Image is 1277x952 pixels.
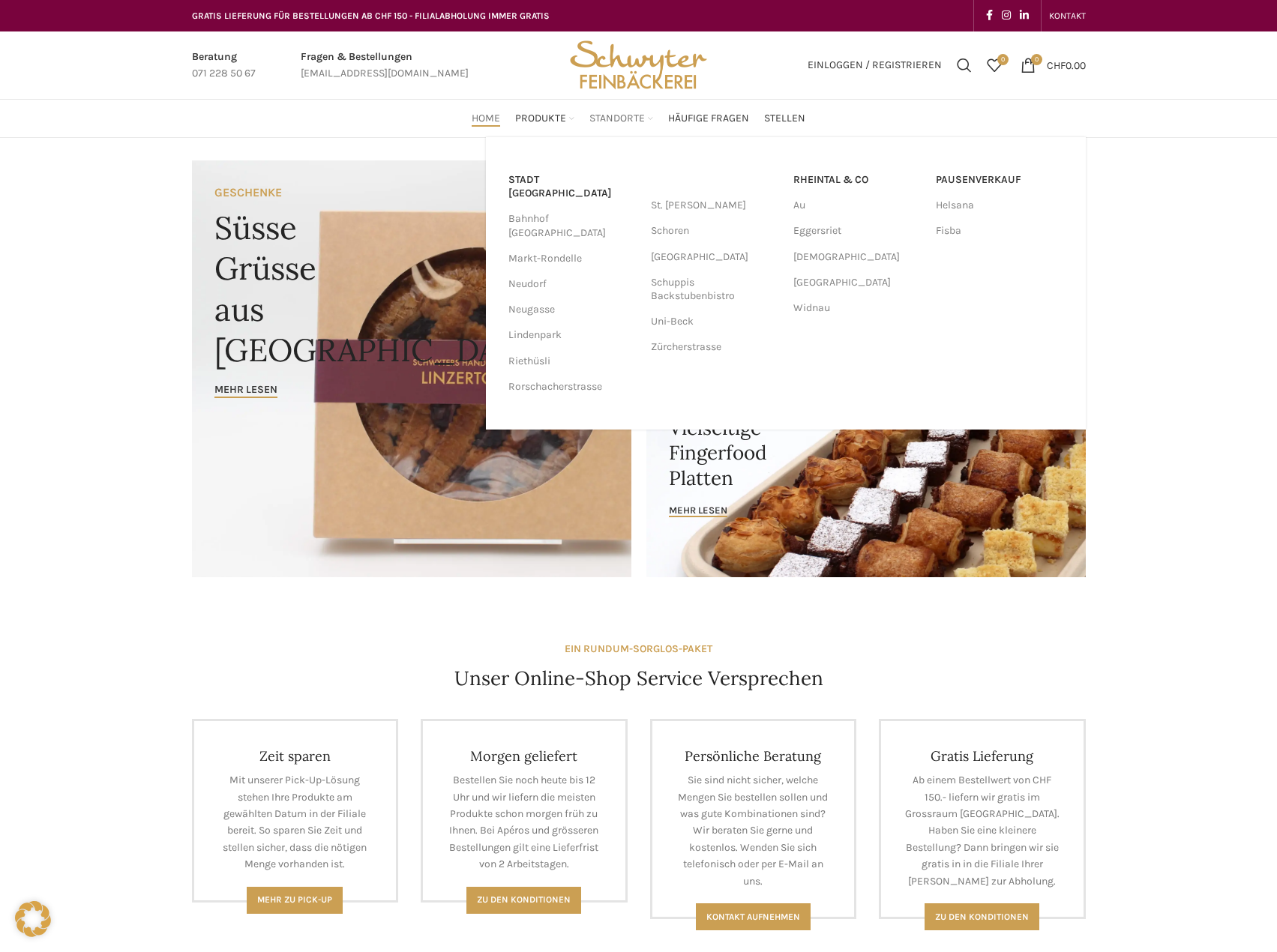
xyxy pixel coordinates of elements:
span: Einloggen / Registrieren [808,60,942,70]
a: Site logo [565,58,712,70]
h4: Morgen geliefert [445,747,603,765]
img: Bäckerei Schwyter [565,31,712,99]
a: 0 [979,50,1009,80]
a: KONTAKT [1049,1,1086,31]
a: Eggersriet [793,218,921,244]
strong: EIN RUNDUM-SORGLOS-PAKET [565,642,712,655]
a: RHEINTAL & CO [793,167,921,193]
div: Secondary navigation [1042,1,1093,31]
a: Kontakt aufnehmen [696,903,811,930]
a: [DEMOGRAPHIC_DATA] [793,244,921,270]
p: Bestellen Sie noch heute bis 12 Uhr und wir liefern die meisten Produkte schon morgen früh zu Ihn... [445,772,603,873]
a: Home [472,103,500,133]
a: Helsana [936,193,1063,218]
a: 0 CHF0.00 [1013,50,1093,80]
a: Riethüsli [508,349,636,374]
a: Neugasse [508,297,636,322]
a: Stellen [764,103,805,133]
a: [GEOGRAPHIC_DATA] [793,270,921,295]
a: Zürcherstrasse [651,334,778,360]
p: Ab einem Bestellwert von CHF 150.- liefern wir gratis im Grossraum [GEOGRAPHIC_DATA]. Haben Sie e... [904,772,1061,890]
a: Häufige Fragen [668,103,749,133]
p: Sie sind nicht sicher, welche Mengen Sie bestellen sollen und was gute Kombinationen sind? Wir be... [675,772,832,890]
a: Schuppis Backstubenbistro [651,270,778,309]
span: CHF [1047,58,1066,71]
a: Markt-Rondelle [508,246,636,271]
a: Uni-Beck [651,309,778,334]
a: Bahnhof [GEOGRAPHIC_DATA] [508,206,636,245]
a: Rorschacherstrasse [508,374,636,400]
a: Standorte [589,103,653,133]
span: GRATIS LIEFERUNG FÜR BESTELLUNGEN AB CHF 150 - FILIALABHOLUNG IMMER GRATIS [192,10,550,21]
span: Mehr zu Pick-Up [257,894,332,905]
a: Zu den Konditionen [466,887,581,914]
a: Facebook social link [982,5,997,26]
a: Lindenpark [508,322,636,348]
a: Banner link [646,368,1086,577]
div: Main navigation [184,103,1093,133]
h4: Persönliche Beratung [675,747,832,765]
a: Suchen [949,50,979,80]
a: Produkte [515,103,574,133]
span: Standorte [589,112,645,126]
a: Au [793,193,921,218]
span: Zu den Konditionen [477,894,571,905]
span: 0 [997,54,1009,65]
a: Pausenverkauf [936,167,1063,193]
a: Neudorf [508,271,636,297]
a: [GEOGRAPHIC_DATA] [651,244,778,270]
a: Linkedin social link [1015,5,1033,26]
span: Stellen [764,112,805,126]
a: Banner link [192,160,631,577]
h4: Gratis Lieferung [904,747,1061,765]
span: Home [472,112,500,126]
a: Infobox link [301,49,469,82]
div: Meine Wunschliste [979,50,1009,80]
span: Häufige Fragen [668,112,749,126]
span: KONTAKT [1049,10,1086,21]
a: Widnau [793,295,921,321]
h4: Zeit sparen [217,747,374,765]
a: Schoren [651,218,778,244]
bdi: 0.00 [1047,58,1086,71]
a: Mehr zu Pick-Up [247,887,343,914]
h4: Unser Online-Shop Service Versprechen [454,665,823,692]
span: 0 [1031,54,1042,65]
a: Stadt [GEOGRAPHIC_DATA] [508,167,636,206]
a: Infobox link [192,49,256,82]
a: Fisba [936,218,1063,244]
a: Zu den konditionen [925,903,1039,930]
a: Einloggen / Registrieren [800,50,949,80]
span: Produkte [515,112,566,126]
p: Mit unserer Pick-Up-Lösung stehen Ihre Produkte am gewählten Datum in der Filiale bereit. So spar... [217,772,374,873]
span: Zu den konditionen [935,912,1029,922]
span: Kontakt aufnehmen [706,912,800,922]
a: Instagram social link [997,5,1015,26]
a: St. [PERSON_NAME] [651,193,778,218]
